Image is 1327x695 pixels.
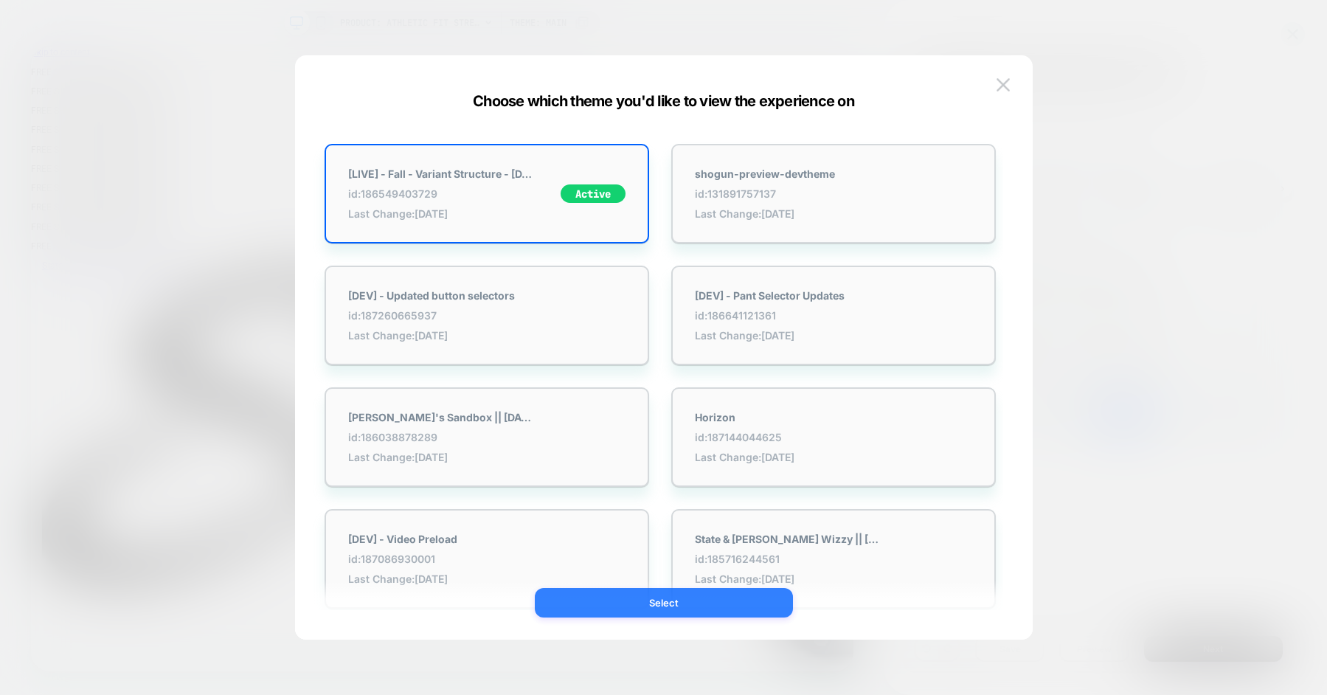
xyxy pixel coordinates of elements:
[695,207,835,220] span: Last Change: [DATE]
[348,207,533,220] span: Last Change: [DATE]
[348,451,533,463] span: Last Change: [DATE]
[695,329,845,342] span: Last Change: [DATE]
[15,284,203,298] span: State and Liberty Clothing Company
[695,573,879,585] span: Last Change: [DATE]
[7,5,52,49] button: Gorgias live chat
[348,533,457,545] strong: [DEV] - Video Preload
[695,553,879,565] span: id: 185716244561
[348,309,515,322] span: id: 187260665937
[695,187,835,200] span: id: 131891757137
[695,411,794,423] strong: Horizon
[695,431,794,443] span: id: 187144044625
[348,411,533,423] strong: [PERSON_NAME]'s Sandbox || [DATE]
[348,289,515,302] strong: [DEV] - Updated button selectors
[535,588,793,618] button: Select
[348,167,533,180] strong: [LIVE] - Fall - Variant Structure - [DATE]
[695,309,845,322] span: id: 186641121361
[695,167,835,180] strong: shogun-preview-devtheme
[695,451,794,463] span: Last Change: [DATE]
[348,553,457,565] span: id: 187086930001
[695,289,845,302] strong: [DEV] - Pant Selector Updates
[348,573,457,585] span: Last Change: [DATE]
[295,92,1033,110] div: Choose which theme you'd like to view the experience on
[695,533,879,545] strong: State & [PERSON_NAME] Wizzy || [DATE]
[348,329,515,342] span: Last Change: [DATE]
[348,431,533,443] span: id: 186038878289
[561,184,626,203] div: Active
[348,187,533,200] span: id: 186549403729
